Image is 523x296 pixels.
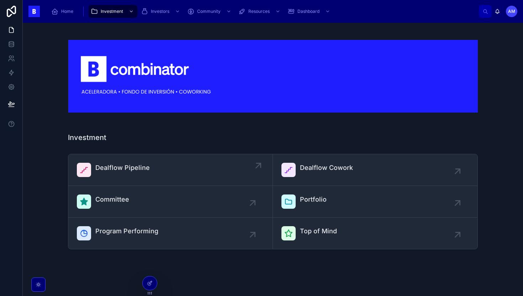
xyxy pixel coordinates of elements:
span: Dashboard [297,9,319,14]
span: Top of Mind [300,226,337,236]
span: Investment [101,9,123,14]
span: AM [508,9,515,14]
a: Dashboard [285,5,334,18]
span: Investors [151,9,169,14]
span: Portfolio [300,194,327,204]
span: Committee [95,194,129,204]
a: Investors [139,5,184,18]
a: Portfolio [273,186,477,218]
img: 18590-Captura-de-Pantalla-2024-03-07-a-las-17.49.44.png [68,40,478,113]
div: scrollable content [46,4,479,19]
a: Committee [68,186,273,218]
span: Program Performing [95,226,158,236]
a: Top of Mind [273,218,477,249]
a: Resources [236,5,284,18]
span: Dealflow Cowork [300,163,353,173]
a: Home [49,5,78,18]
a: Dealflow Cowork [273,154,477,186]
span: Dealflow Pipeline [95,163,150,173]
span: Community [197,9,221,14]
img: App logo [28,6,40,17]
a: Program Performing [68,218,273,249]
span: Home [61,9,73,14]
a: Dealflow Pipeline [68,154,273,186]
h1: Investment [68,133,106,142]
a: Community [185,5,235,18]
a: Investment [89,5,137,18]
span: Resources [248,9,270,14]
